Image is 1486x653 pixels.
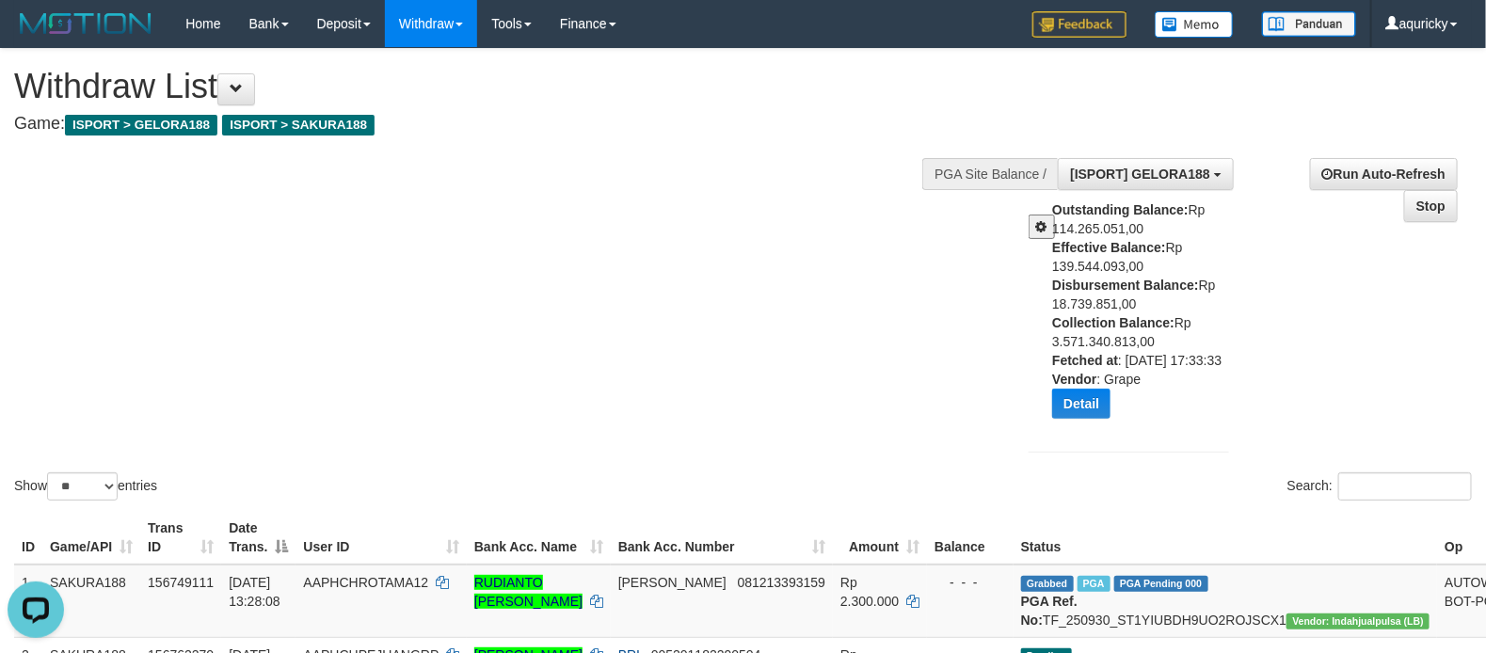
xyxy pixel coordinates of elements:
a: Stop [1404,190,1458,222]
h4: Game: [14,115,972,134]
button: [ISPORT] GELORA188 [1058,158,1233,190]
td: 1 [14,565,42,638]
label: Search: [1287,472,1472,501]
img: panduan.png [1262,11,1356,37]
a: RUDIANTO [PERSON_NAME] [474,575,583,609]
span: Copy 081213393159 to clipboard [738,575,825,590]
span: ISPORT > GELORA188 [65,115,217,135]
img: Button%20Memo.svg [1155,11,1234,38]
th: Date Trans.: activate to sort column descending [221,511,296,565]
b: Vendor [1052,372,1096,387]
th: ID [14,511,42,565]
span: ISPORT > SAKURA188 [222,115,375,135]
b: PGA Ref. No: [1021,594,1078,628]
span: Grabbed [1021,576,1074,592]
th: Trans ID: activate to sort column ascending [140,511,221,565]
select: Showentries [47,472,118,501]
button: Open LiveChat chat widget [8,8,64,64]
th: Bank Acc. Number: activate to sort column ascending [611,511,833,565]
span: PGA Pending [1114,576,1208,592]
button: Detail [1052,389,1111,419]
span: Rp 2.300.000 [840,575,899,609]
b: Fetched at [1052,353,1118,368]
img: MOTION_logo.png [14,9,157,38]
label: Show entries [14,472,157,501]
td: TF_250930_ST1YIUBDH9UO2ROJSCX1 [1014,565,1437,638]
th: Amount: activate to sort column ascending [833,511,927,565]
div: PGA Site Balance / [922,158,1058,190]
span: AAPHCHROTAMA12 [303,575,428,590]
th: Bank Acc. Name: activate to sort column ascending [467,511,611,565]
b: Collection Balance: [1052,315,1174,330]
span: [PERSON_NAME] [618,575,727,590]
span: [ISPORT] GELORA188 [1070,167,1210,182]
span: Marked by aquandsa [1078,576,1111,592]
b: Effective Balance: [1052,240,1166,255]
th: Balance [927,511,1014,565]
input: Search: [1338,472,1472,501]
span: [DATE] 13:28:08 [229,575,280,609]
th: Game/API: activate to sort column ascending [42,511,140,565]
a: Run Auto-Refresh [1310,158,1458,190]
td: SAKURA188 [42,565,140,638]
img: Feedback.jpg [1032,11,1126,38]
span: 156749111 [148,575,214,590]
h1: Withdraw List [14,68,972,105]
th: Status [1014,511,1437,565]
b: Disbursement Balance: [1052,278,1199,293]
div: - - - [935,573,1006,592]
div: Rp 114.265.051,00 Rp 139.544.093,00 Rp 18.739.851,00 Rp 3.571.340.813,00 : [DATE] 17:33:33 : Grape [1052,200,1243,433]
b: Outstanding Balance: [1052,202,1189,217]
span: Vendor URL: https://dashboard.q2checkout.com/secure [1286,613,1430,629]
th: User ID: activate to sort column ascending [296,511,466,565]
